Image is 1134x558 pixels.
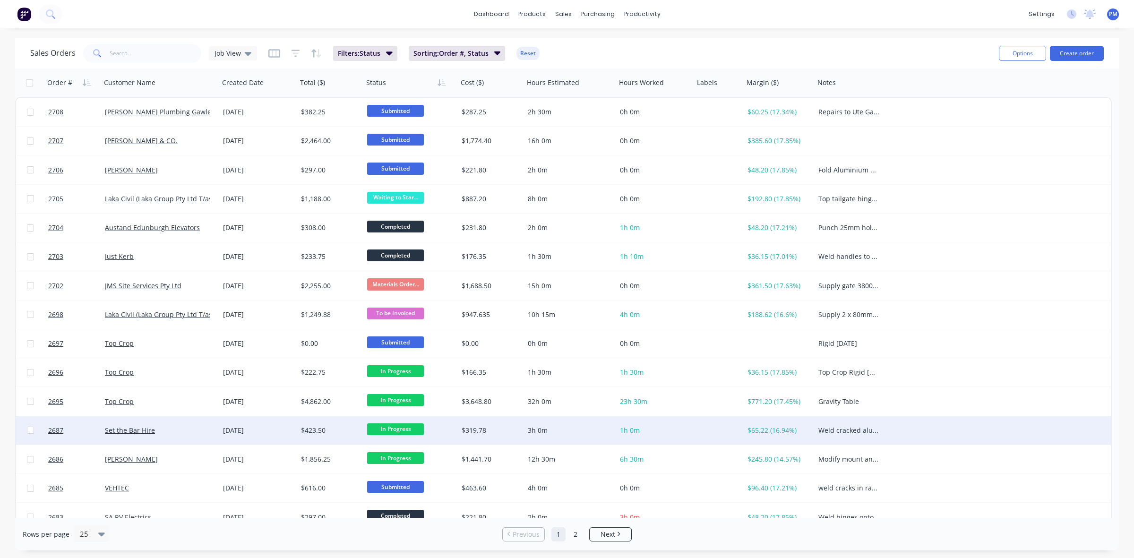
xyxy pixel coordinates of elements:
div: purchasing [576,7,619,21]
span: 0h 0m [620,136,640,145]
a: Top Crop [105,368,134,377]
div: [DATE] [223,310,293,319]
div: $385.60 (17.85%) [747,136,808,146]
span: 4h 0m [620,310,640,319]
div: $319.78 [462,426,517,435]
a: 2702 [48,272,105,300]
div: Total ($) [300,78,325,87]
div: 15h 0m [528,281,608,291]
span: Submitted [367,163,424,174]
div: 16h 0m [528,136,608,146]
div: $1,774.40 [462,136,517,146]
a: 2687 [48,416,105,445]
div: [DATE] [223,397,293,406]
span: 2683 [48,513,63,522]
span: Materials Order... [367,278,424,290]
div: Supply gate 3800 x 1100. 3 x 40x40 horizontals. 50 x 50 x 2.5mm Mesh in bottom 2 x sections, 40 x... [818,281,879,291]
div: $423.50 [301,426,357,435]
span: Waiting to Star... [367,192,424,204]
div: [DATE] [223,513,293,522]
span: Previous [513,530,540,539]
a: dashboard [469,7,514,21]
a: 2696 [48,358,105,386]
div: Repairs to Ute Gate Keeps [818,107,879,117]
span: 0h 0m [620,194,640,203]
span: 23h 30m [620,397,647,406]
div: $1,249.88 [301,310,357,319]
div: Created Date [222,78,264,87]
div: 2h 0m [528,165,608,175]
button: Reset [516,47,540,60]
span: 2703 [48,252,63,261]
div: Cost ($) [461,78,484,87]
div: [DATE] [223,136,293,146]
span: 1h 30m [620,368,644,377]
div: $1,188.00 [301,194,357,204]
input: Search... [110,44,202,63]
div: 2h 0m [528,513,608,522]
a: Set the Bar Hire [105,426,155,435]
div: $48.20 (17.85%) [747,513,808,522]
div: Order # [47,78,72,87]
div: Hours Worked [619,78,664,87]
ul: Pagination [498,527,636,541]
a: [PERSON_NAME] [105,455,158,464]
div: Supply 2 x 80mm 525mm long pins for bucket. drill 20mm hole for locating bolts in 1 end [818,310,879,319]
div: $222.75 [301,368,357,377]
div: Top tailgate hinge bent, remove brace plates, reset tailgate and re install bracing [818,194,879,204]
span: To be Invoiced [367,308,424,319]
div: $3,648.80 [462,397,517,406]
span: 1h 0m [620,223,640,232]
div: Notes [817,78,836,87]
div: $361.50 (17.63%) [747,281,808,291]
div: 1h 30m [528,252,608,261]
span: 2695 [48,397,63,406]
span: 2685 [48,483,63,493]
div: $2,464.00 [301,136,357,146]
div: $616.00 [301,483,357,493]
div: $188.62 (16.6%) [747,310,808,319]
div: $947.635 [462,310,517,319]
div: $297.00 [301,513,357,522]
div: $297.00 [301,165,357,175]
div: [DATE] [223,426,293,435]
span: 2698 [48,310,63,319]
span: 0h 0m [620,339,640,348]
div: [DATE] [223,483,293,493]
span: 0h 0m [620,483,640,492]
span: Completed [367,221,424,232]
div: $48.20 (17.21%) [747,223,808,232]
div: $96.40 (17.21%) [747,483,808,493]
span: Submitted [367,481,424,493]
button: Filters:Status [333,46,397,61]
div: 8h 0m [528,194,608,204]
div: $233.75 [301,252,357,261]
div: [DATE] [223,368,293,377]
span: In Progress [367,423,424,435]
div: Weld cracked aluminum post, repair aluminum ring. [818,426,879,435]
a: Top Crop [105,339,134,348]
div: sales [550,7,576,21]
div: 3h 0m [528,426,608,435]
div: $60.25 (17.34%) [747,107,808,117]
div: $0.00 [462,339,517,348]
a: 2686 [48,445,105,473]
div: $308.00 [301,223,357,232]
a: 2698 [48,300,105,329]
div: Fold Aluminium Sheet [818,165,879,175]
div: 0h 0m [528,339,608,348]
span: 1h 0m [620,426,640,435]
span: In Progress [367,452,424,464]
span: 0h 0m [620,281,640,290]
div: $1,441.70 [462,455,517,464]
div: $176.35 [462,252,517,261]
a: Previous page [503,530,544,539]
span: Next [601,530,615,539]
div: [DATE] [223,223,293,232]
div: 2h 30m [528,107,608,117]
div: $463.60 [462,483,517,493]
span: 1h 10m [620,252,644,261]
span: 0h 0m [620,165,640,174]
a: 2705 [48,185,105,213]
div: $4,862.00 [301,397,357,406]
